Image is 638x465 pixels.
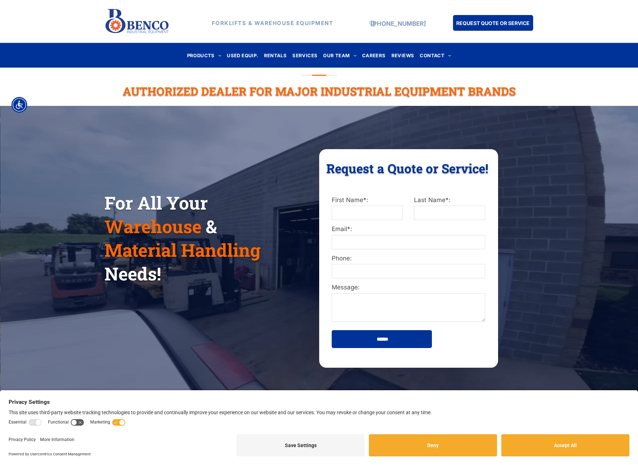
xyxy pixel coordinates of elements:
[184,50,224,60] a: PRODUCTS
[123,83,516,99] span: Authorized Dealer For Major Industrial Equipment Brands
[289,50,320,60] a: SERVICES
[359,50,389,60] a: CAREERS
[206,215,217,238] span: &
[326,160,488,176] span: Request a Quote or Service!
[104,262,161,285] span: Needs!
[212,20,333,26] strong: FORKLIFTS & WAREHOUSE EQUIPMENT
[320,50,359,60] a: OUR TEAM
[11,97,27,113] div: Accessibility Menu
[414,196,485,205] label: Last Name*:
[104,191,208,215] span: For All Your
[453,15,533,31] a: REQUEST QUOTE OR SERVICE
[261,50,290,60] a: RENTALS
[332,225,485,234] label: Email*:
[332,254,485,263] label: Phone:
[417,50,454,60] a: CONTACT
[332,196,403,205] label: First Name*:
[456,16,530,30] span: REQUEST QUOTE OR SERVICE
[104,215,201,238] span: Warehouse
[224,50,261,60] a: USED EQUIP.
[104,238,260,262] span: Material Handling
[389,50,417,60] a: REVIEWS
[332,283,485,292] label: Message:
[371,20,426,27] a: [PHONE_NUMBER]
